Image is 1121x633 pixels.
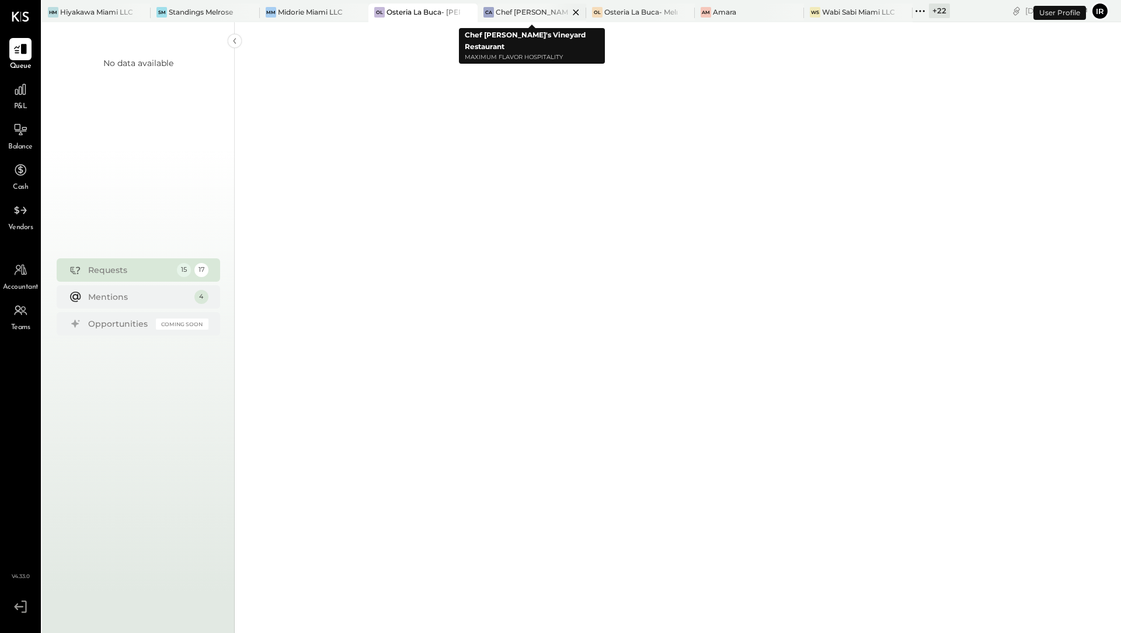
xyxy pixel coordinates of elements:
[1033,6,1086,20] div: User Profile
[169,7,233,17] div: Standings Melrose
[465,30,586,51] b: Chef [PERSON_NAME]'s Vineyard Restaurant
[88,264,171,276] div: Requests
[1,259,40,293] a: Accountant
[592,7,603,18] div: OL
[713,7,736,17] div: Amara
[10,61,32,72] span: Queue
[1,159,40,193] a: Cash
[278,7,343,17] div: Midorie Miami LLC
[483,7,494,18] div: CA
[604,7,677,17] div: Osteria La Buca- Melrose
[14,102,27,112] span: P&L
[13,182,28,193] span: Cash
[1025,5,1088,16] div: [DATE]
[8,223,33,233] span: Vendors
[48,7,58,18] div: HM
[194,263,208,277] div: 17
[1,299,40,333] a: Teams
[8,142,33,153] span: Balance
[60,7,133,17] div: Hiyakawa Miami LLC
[929,4,950,18] div: + 22
[374,7,385,18] div: OL
[1011,5,1022,17] div: copy link
[156,7,167,18] div: SM
[387,7,459,17] div: Osteria La Buca- [PERSON_NAME][GEOGRAPHIC_DATA]
[496,7,569,17] div: Chef [PERSON_NAME]'s Vineyard Restaurant
[810,7,820,18] div: WS
[88,291,189,303] div: Mentions
[11,323,30,333] span: Teams
[1,199,40,233] a: Vendors
[103,57,173,69] div: No data available
[177,263,191,277] div: 15
[822,7,895,17] div: Wabi Sabi Miami LLC
[156,319,208,330] div: Coming Soon
[194,290,208,304] div: 4
[1,119,40,153] a: Balance
[88,318,150,330] div: Opportunities
[701,7,711,18] div: Am
[465,53,599,63] p: Maximum Flavor Hospitality
[1091,2,1109,20] button: Ir
[1,78,40,112] a: P&L
[1,38,40,72] a: Queue
[3,282,39,293] span: Accountant
[266,7,276,18] div: MM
